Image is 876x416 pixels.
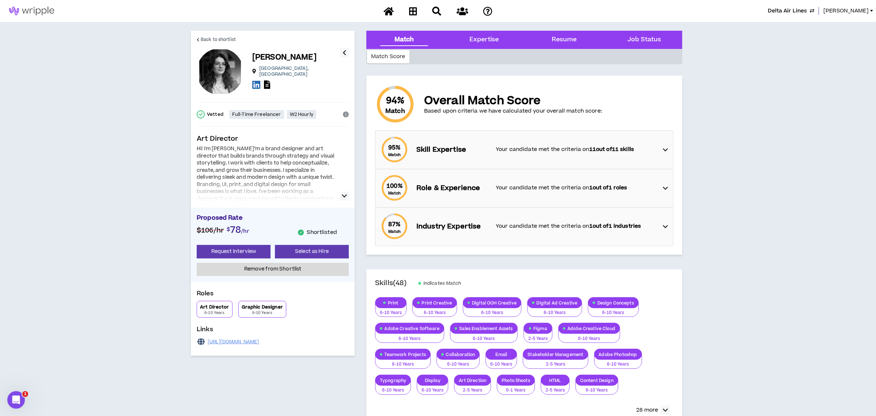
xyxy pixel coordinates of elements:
button: 2-5 Years [541,381,570,395]
p: 6-10 Years [532,310,577,316]
div: Expertise [469,35,499,45]
button: 6-10 Years [588,303,639,317]
p: Art Direction [454,378,491,383]
button: 6-10 Years [375,355,431,369]
iframe: Intercom live chat [7,391,25,409]
p: Full-Time Freelancer [232,111,281,117]
p: 6-10 Years [252,310,272,316]
p: Print Creative [413,300,457,306]
p: 6-10 Years [490,361,512,368]
p: Proposed Rate [197,213,349,224]
p: Art Director [197,134,349,144]
button: 6-10 Years [575,381,618,395]
p: 2-5 Years [545,387,565,394]
p: Your candidate met the criteria on [496,184,656,192]
div: Match [394,35,414,45]
button: 6-10 Years [375,381,411,395]
button: 6-10 Years [437,355,480,369]
span: 100 % [386,182,403,190]
button: 6-10 Years [412,303,457,317]
button: Delta Air Lines [768,7,814,15]
small: Match [388,190,401,196]
p: Overall Match Score [424,94,602,107]
p: Your candidate met the criteria on [496,222,656,230]
button: Remove from Shortlist [197,263,349,276]
button: 2-5 Years [523,355,588,369]
button: 6-10 Years [375,329,444,343]
div: Hi! I'm [PERSON_NAME]’m a brand designer and art director that builds brands through strategy and... [197,145,336,217]
strong: 11 out of 11 skills [589,145,634,153]
p: 6-10 Years [580,387,613,394]
p: Vetted [207,111,223,117]
p: Email [486,352,517,357]
button: 6-10 Years [594,355,642,369]
button: 6-10 Years [527,303,582,317]
button: 6-10 Years [558,329,620,343]
p: Graphic Designer [242,304,283,310]
small: Match [388,152,401,158]
span: check-circle [298,230,304,235]
p: 6-10 Years [380,361,426,368]
p: 6-10 Years [455,336,513,342]
p: 2-5 Years [528,361,583,368]
span: 94 % [386,95,404,107]
button: 6-10 Years [375,303,407,317]
p: Figma [524,326,552,331]
p: Typography [375,378,411,383]
p: 6-10 Years [563,336,615,342]
p: Design Concepts [588,300,638,306]
p: 6-10 Years [380,387,406,394]
p: Adobe Creative Cloud [559,326,620,331]
p: Shortlisted [307,229,337,236]
span: Back to shortlist [201,36,236,43]
span: 78 [230,224,241,237]
p: 2-5 Years [459,387,486,394]
p: 6-10 Years [599,361,637,368]
p: Role & Experience [416,183,488,193]
span: [PERSON_NAME] [823,7,869,15]
p: Links [197,325,349,337]
span: 87 % [388,220,400,229]
p: Industry Expertise [416,222,488,232]
button: Request Interview [197,245,271,258]
a: Back to shortlist [197,31,236,48]
p: Stakeholder Management [523,352,588,357]
p: Based upon criteria we have calculated your overall match score: [424,107,602,115]
button: 2-5 Years [454,381,491,395]
p: Print [375,300,406,306]
small: Match [388,229,401,234]
p: Roles [197,289,349,301]
p: Adobe Creative Software [375,326,444,331]
p: 6-10 Years [417,310,452,316]
p: 6-10 Years [593,310,634,316]
p: Adobe Photoshop [594,352,642,357]
div: 100%MatchRole & ExperienceYour candidate met the criteria on1out of1 roles [375,169,673,207]
button: 6-10 Years [463,303,521,317]
div: 87%MatchIndustry ExpertiseYour candidate met the criteria on1out of1 industries [375,208,673,246]
span: Indicates Match [423,280,461,286]
p: Teamwork Projects [375,352,430,357]
p: 6-10 Years [468,310,517,316]
p: 28 more [636,406,658,414]
span: $106 /hr [197,226,224,235]
button: Select as Hire [275,245,349,258]
span: check-circle [197,110,205,118]
span: Delta Air Lines [768,7,807,15]
div: Match Score [367,50,409,63]
button: 6-10 Years [417,381,448,395]
p: Your candidate met the criteria on [496,145,656,154]
a: [URL][DOMAIN_NAME] [208,339,259,345]
p: HTML [541,378,569,383]
p: Display [417,378,448,383]
span: 95 % [388,143,400,152]
h4: Skills (48) [375,278,407,288]
div: Laura G. [197,48,243,95]
p: Photo Shoots [497,378,535,383]
button: 2-5 Years [524,329,552,343]
p: Skill Expertise [416,145,488,155]
strong: 1 out of 1 industries [589,222,641,230]
p: Art Director [200,304,229,310]
p: Digital Ad Creative [528,300,582,306]
p: Content Design [576,378,618,383]
span: $ [227,226,230,233]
